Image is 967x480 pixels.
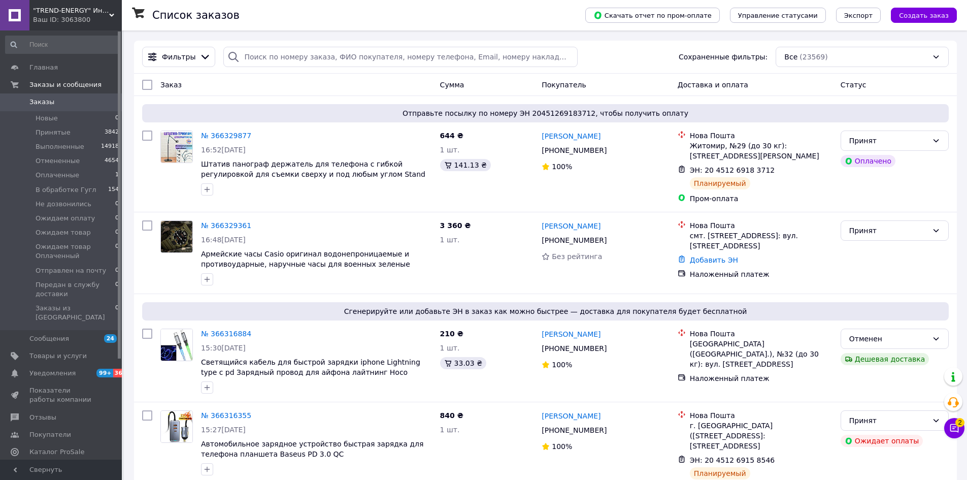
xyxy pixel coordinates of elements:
[849,225,928,236] div: Принят
[690,256,738,264] a: Добавить ЭН
[690,421,832,451] div: г. [GEOGRAPHIC_DATA] ([STREET_ADDRESS]: [STREET_ADDRESS]
[542,426,607,434] span: [PHONE_NUMBER]
[836,8,881,23] button: Экспорт
[161,221,192,252] img: Фото товару
[36,228,91,237] span: Ожидаем товар
[161,131,192,163] img: Фото товару
[146,306,945,316] span: Сгенерируйте или добавьте ЭН в заказ как можно быстрее — доставка для покупателя будет бесплатной
[5,36,120,54] input: Поиск
[29,80,102,89] span: Заказы и сообщения
[690,141,832,161] div: Житомир, №29 (до 30 кг): [STREET_ADDRESS][PERSON_NAME]
[36,142,84,151] span: Выполненные
[738,12,818,19] span: Управление статусами
[201,440,423,458] span: Автомобильное зарядное устройство быстрая зарядка для телефона планшета Baseus PD 3.0 QC
[849,333,928,344] div: Отменен
[115,242,119,261] span: 0
[690,339,832,369] div: [GEOGRAPHIC_DATA] ([GEOGRAPHIC_DATA].), №32 (до 30 кг): вул. [STREET_ADDRESS]
[799,53,827,61] span: (23569)
[849,415,928,426] div: Принят
[201,426,246,434] span: 15:27[DATE]
[440,159,491,171] div: 141.13 ₴
[36,114,58,123] span: Новые
[542,131,601,141] a: [PERSON_NAME]
[552,252,602,261] span: Без рейтинга
[101,142,119,151] span: 14918
[29,334,69,343] span: Сообщения
[841,435,923,447] div: Ожидает оплаты
[841,353,929,365] div: Дешевая доставка
[33,15,122,24] div: Ваш ID: 3063800
[690,166,775,174] span: ЭН: 20 4512 6918 3712
[899,12,949,19] span: Создать заказ
[690,177,750,189] div: Планируемый
[160,131,193,163] a: Фото товару
[841,81,866,89] span: Статус
[160,410,193,443] a: Фото товару
[955,418,964,427] span: 2
[223,47,577,67] input: Поиск по номеру заказа, ФИО покупателя, номеру телефона, Email, номеру накладной
[115,280,119,299] span: 0
[104,334,117,343] span: 24
[690,231,832,251] div: смт. [STREET_ADDRESS]: вул. [STREET_ADDRESS]
[440,344,460,352] span: 1 шт.
[944,418,964,438] button: Чат с покупателем2
[542,221,601,231] a: [PERSON_NAME]
[690,373,832,383] div: Наложенный платеж
[440,236,460,244] span: 1 шт.
[115,304,119,322] span: 0
[201,250,410,278] span: Армейские часы Casio оригинал водонепроницаемые и противоударные, наручные часы для военных зелен...
[160,329,193,361] a: Фото товару
[593,11,712,20] span: Скачать отчет по пром-оплате
[552,442,572,451] span: 100%
[160,81,182,89] span: Заказ
[108,185,119,195] span: 154
[690,456,775,464] span: ЭН: 20 4512 6915 8546
[161,329,192,361] img: Фото товару
[33,6,109,15] span: "TREND-ENERGY" Интернет-магазин аксессуаров к смартфонам и компьютерам
[891,8,957,23] button: Создать заказ
[162,52,195,62] span: Фильтры
[201,358,420,376] a: Светящийся кабель для быстрой зарядки iphone Lightning type c pd Зарядный провод для айфона лайтн...
[36,280,115,299] span: Передан в службу доставки
[36,214,95,223] span: Ожидаем оплату
[36,200,91,209] span: Не дозвонились
[115,228,119,237] span: 0
[36,171,79,180] span: Оплаченные
[542,81,586,89] span: Покупатель
[881,11,957,19] a: Создать заказ
[113,369,125,377] span: 36
[201,160,425,188] a: Штатив панограф держатель для телефона с гибкой регулировкой для съемки сверху и под любым углом ...
[440,426,460,434] span: 1 шт.
[440,132,463,140] span: 644 ₴
[552,163,572,171] span: 100%
[542,329,601,339] a: [PERSON_NAME]
[849,135,928,146] div: Принят
[784,52,797,62] span: Все
[29,369,76,378] span: Уведомления
[29,447,84,457] span: Каталог ProSale
[690,269,832,279] div: Наложенный платеж
[542,146,607,154] span: [PHONE_NUMBER]
[29,63,58,72] span: Главная
[146,108,945,118] span: Отправьте посылку по номеру ЭН 20451269183712, чтобы получить оплату
[440,146,460,154] span: 1 шт.
[690,194,832,204] div: Пром-оплата
[552,361,572,369] span: 100%
[36,185,96,195] span: В обработке Гугл
[29,386,94,404] span: Показатели работы компании
[115,266,119,275] span: 0
[690,467,750,479] div: Планируемый
[160,220,193,253] a: Фото товару
[29,413,56,422] span: Отзывы
[201,411,251,420] a: № 366316355
[36,304,115,322] span: Заказы из [GEOGRAPHIC_DATA]
[115,171,119,180] span: 1
[844,12,873,19] span: Экспорт
[201,344,246,352] span: 15:30[DATE]
[36,266,106,275] span: Отправлен на почту
[201,330,251,338] a: № 366316884
[29,430,71,439] span: Покупатели
[201,146,246,154] span: 16:52[DATE]
[542,344,607,353] span: [PHONE_NUMBER]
